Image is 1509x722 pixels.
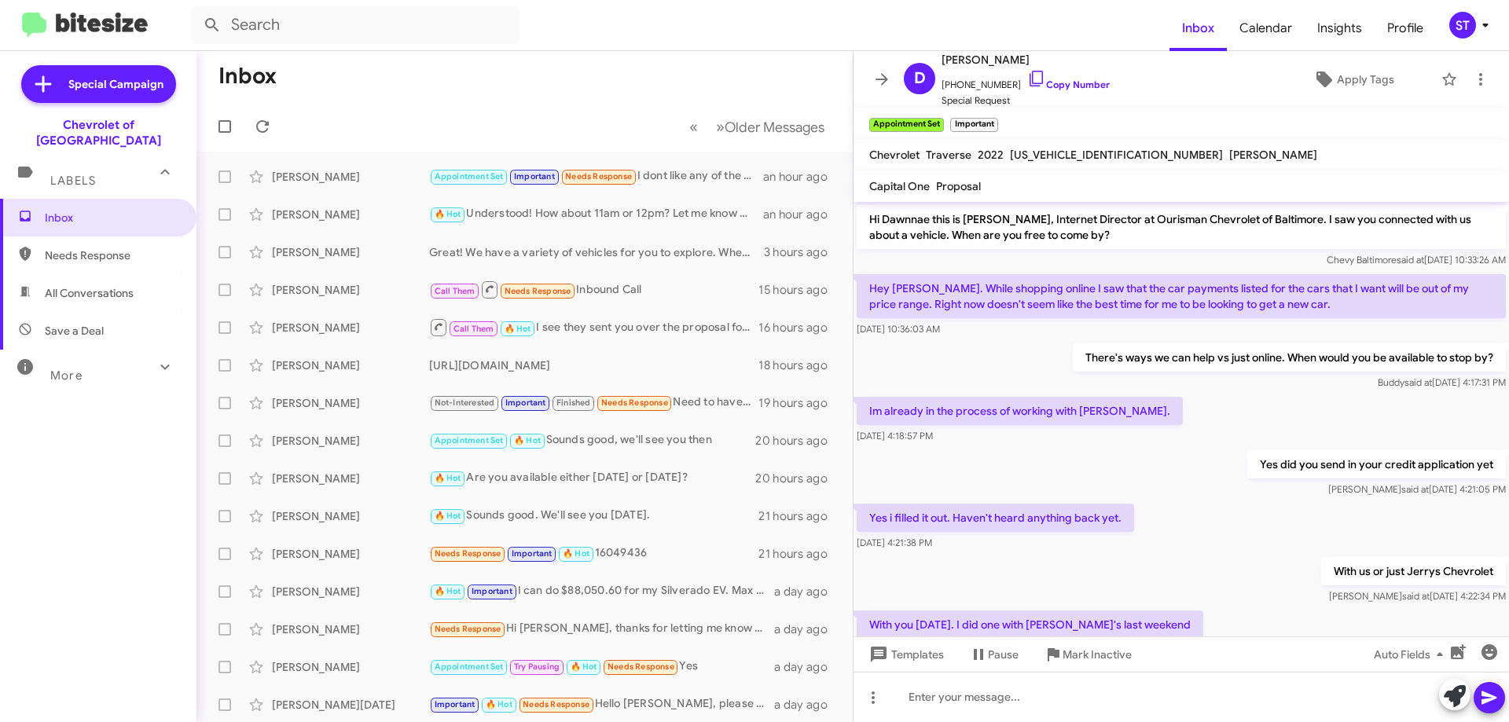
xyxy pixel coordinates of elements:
span: Inbox [45,210,178,225]
div: a day ago [774,584,840,599]
a: Special Campaign [21,65,176,103]
div: [PERSON_NAME] [272,546,429,562]
div: Inbound Call [429,280,758,299]
span: Needs Response [45,247,178,263]
p: Yes i filled it out. Haven't heard anything back yet. [857,504,1134,532]
span: Important [514,171,555,181]
span: Important [512,548,553,559]
span: 🔥 Hot [435,209,461,219]
span: 🔥 Hot [486,699,512,709]
div: [PERSON_NAME] [272,395,429,411]
span: Call Them [453,324,494,334]
h1: Inbox [218,64,277,89]
span: Insights [1305,5,1375,51]
div: a day ago [774,621,840,637]
div: [PERSON_NAME] [272,357,429,373]
small: Important [950,118,997,132]
span: More [50,368,83,383]
span: Pause [988,640,1019,669]
span: Special Campaign [68,76,163,92]
div: Hello [PERSON_NAME], please give me an out the door price and I may be able to get there [DATE] m... [429,695,774,713]
span: Important [505,398,546,408]
span: « [689,117,698,137]
span: 🔥 Hot [435,473,461,483]
button: Auto Fields [1361,640,1462,669]
span: Call Them [435,286,475,296]
div: [PERSON_NAME] [272,169,429,185]
span: [PERSON_NAME] [DATE] 4:22:34 PM [1329,590,1506,602]
span: said at [1401,483,1429,495]
div: [PERSON_NAME] [272,433,429,449]
div: I dont like any of the suvs in my price range. Thats why im going to wait til im financially able... [429,167,763,185]
div: [PERSON_NAME] [272,282,429,298]
span: 🔥 Hot [563,548,589,559]
span: Needs Response [505,286,571,296]
div: I see they sent you over the proposal for the 2025 Trax. Did you have any additional questions or... [429,317,758,337]
span: Traverse [926,148,971,162]
button: Pause [956,640,1031,669]
div: 16049436 [429,544,758,563]
span: said at [1402,590,1430,602]
span: said at [1404,376,1432,388]
span: [DATE] 10:36:03 AM [857,323,940,335]
span: Not-Interested [435,398,495,408]
div: an hour ago [763,207,840,222]
span: D [914,66,926,91]
button: ST [1436,12,1492,38]
button: Next [707,111,834,143]
p: With you [DATE]. I did one with [PERSON_NAME]'s last weekend [857,610,1203,639]
span: [PERSON_NAME] [942,50,1110,69]
span: 🔥 Hot [505,324,531,334]
p: Im already in the process of working with [PERSON_NAME]. [857,397,1183,425]
div: 20 hours ago [755,471,840,486]
div: 16 hours ago [758,320,840,335]
p: There's ways we can help vs just online. When would you be available to stop by? [1073,343,1506,372]
span: Save a Deal [45,323,104,339]
div: [PERSON_NAME] [272,621,429,637]
div: Great! We have a variety of vehicles for you to explore. When would you like to visit the dealers... [429,244,764,260]
div: an hour ago [763,169,840,185]
div: Sounds good, we'll see you then [429,431,755,449]
div: 19 hours ago [758,395,840,411]
span: Buddy [DATE] 4:17:31 PM [1378,376,1506,388]
span: [PERSON_NAME] [DATE] 4:21:05 PM [1328,483,1506,495]
span: Appointment Set [435,435,504,445]
span: Chevrolet [869,148,920,162]
span: Appointment Set [435,171,504,181]
span: Profile [1375,5,1436,51]
p: With us or just Jerrys Chevrolet [1321,557,1506,585]
div: 18 hours ago [758,357,840,373]
span: All Conversations [45,285,134,301]
div: [PERSON_NAME] [272,659,429,675]
span: Needs Response [601,398,668,408]
p: Hey [PERSON_NAME]. While shopping online I saw that the car payments listed for the cars that I w... [857,274,1506,318]
div: ST [1449,12,1476,38]
span: Needs Response [435,548,501,559]
span: Older Messages [725,119,824,136]
div: Sounds good. We'll see you [DATE]. [429,507,758,525]
div: I can do $88,050.60 for my Silverado EV. Max range with Super Cruise [429,582,774,600]
span: Proposal [936,179,981,193]
span: 🔥 Hot [435,511,461,521]
span: [DATE] 4:18:57 PM [857,430,933,442]
div: 21 hours ago [758,508,840,524]
span: Capital One [869,179,930,193]
div: 15 hours ago [758,282,840,298]
p: Hi Dawnnae this is [PERSON_NAME], Internet Director at Ourisman Chevrolet of Baltimore. I saw you... [857,205,1506,249]
button: Templates [854,640,956,669]
span: Important [472,586,512,596]
span: Mark Inactive [1063,640,1132,669]
a: Inbox [1169,5,1227,51]
span: [PERSON_NAME] [1229,148,1317,162]
span: 2022 [978,148,1004,162]
button: Previous [680,111,707,143]
span: [PHONE_NUMBER] [942,69,1110,93]
div: a day ago [774,697,840,713]
span: 🔥 Hot [514,435,541,445]
div: Are you available either [DATE] or [DATE]? [429,469,755,487]
span: 🔥 Hot [435,586,461,596]
span: Templates [866,640,944,669]
div: Need to have sunroof sorry [429,394,758,412]
span: Apply Tags [1337,65,1394,93]
div: Yes [429,658,774,676]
